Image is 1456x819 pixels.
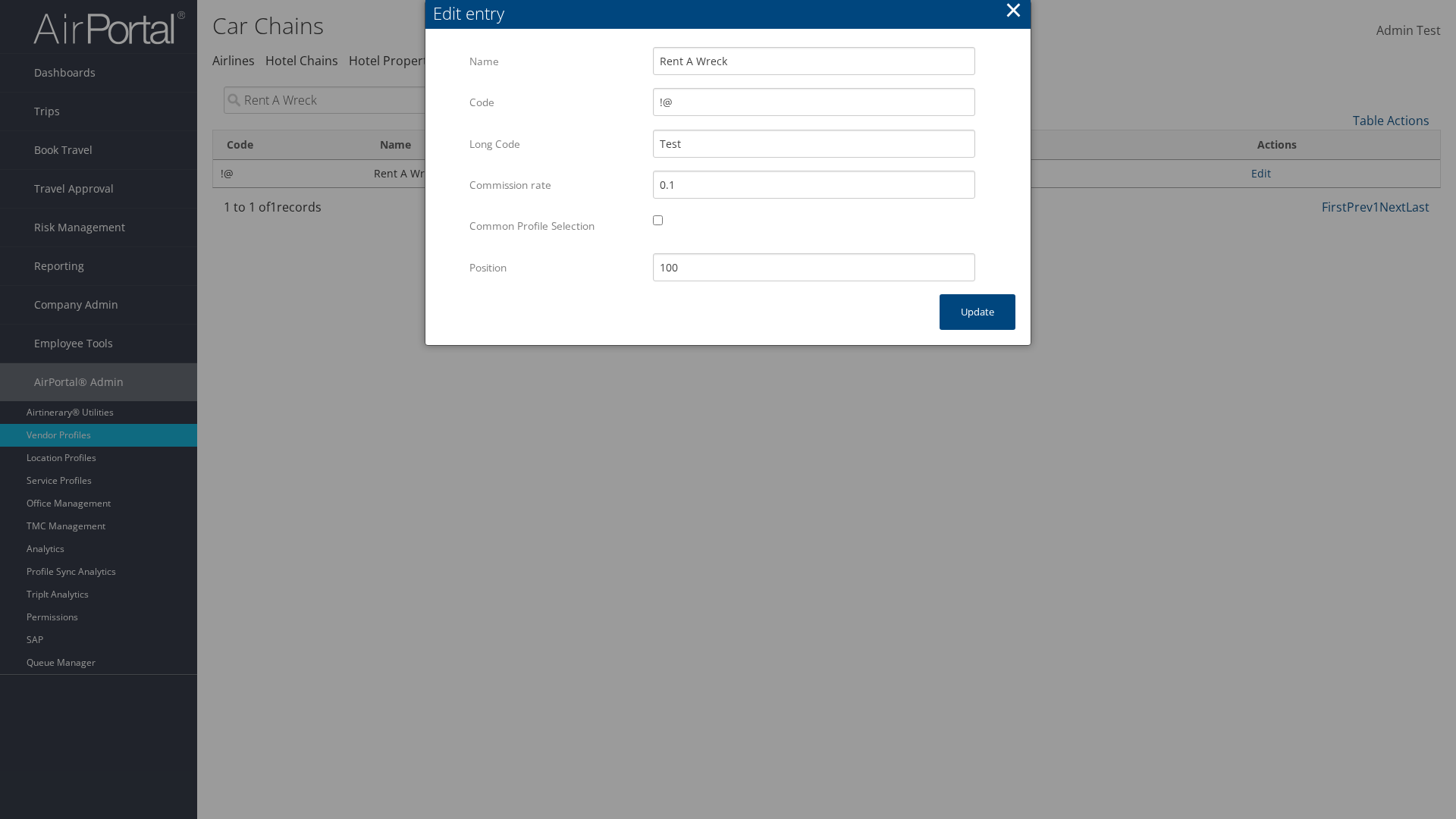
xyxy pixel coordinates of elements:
[469,171,642,199] label: Commission rate
[469,212,642,240] label: Common Profile Selection
[940,294,1015,330] button: Update
[469,47,642,76] label: Name
[433,2,1031,25] div: Edit entry
[469,130,642,158] label: Long Code
[469,88,642,117] label: Code
[469,253,642,282] label: Position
